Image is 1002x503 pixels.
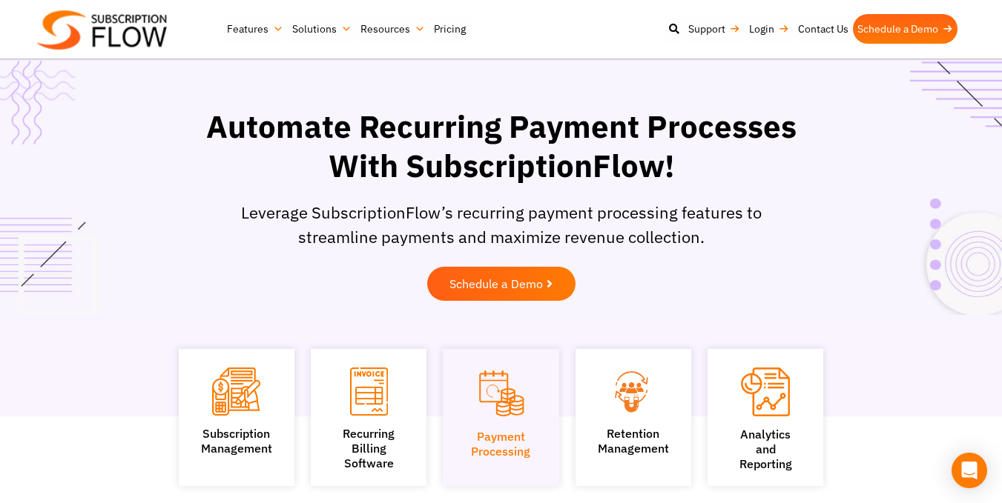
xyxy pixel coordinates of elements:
img: Retention Management icon [598,367,670,415]
a: SubscriptionManagement [201,426,272,456]
img: Subscription Management icon [212,367,260,416]
span: Schedule a Demo [449,278,543,290]
div: Open Intercom Messenger [952,453,987,488]
img: Payment Processing icon [477,367,525,419]
h1: Automate Recurring Payment Processes With SubscriptionFlow! [194,107,809,185]
a: Resources [356,14,429,44]
p: Leverage SubscriptionFlow’s recurring payment processing features to streamline payments and maxi... [231,200,772,249]
a: Features [223,14,288,44]
a: Support [684,14,745,44]
img: Analytics and Reporting icon [741,367,790,416]
img: Recurring Billing Software icon [350,367,388,416]
a: Schedule a Demo [427,267,576,301]
a: Analytics andReporting [739,427,792,471]
a: PaymentProcessing [471,429,530,459]
a: Solutions [288,14,356,44]
a: Schedule a Demo [853,14,957,44]
a: Recurring Billing Software [343,426,395,470]
a: Pricing [429,14,470,44]
a: Contact Us [794,14,853,44]
a: Retention Management [598,426,669,456]
a: Login [745,14,794,44]
img: Subscriptionflow [37,10,167,50]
